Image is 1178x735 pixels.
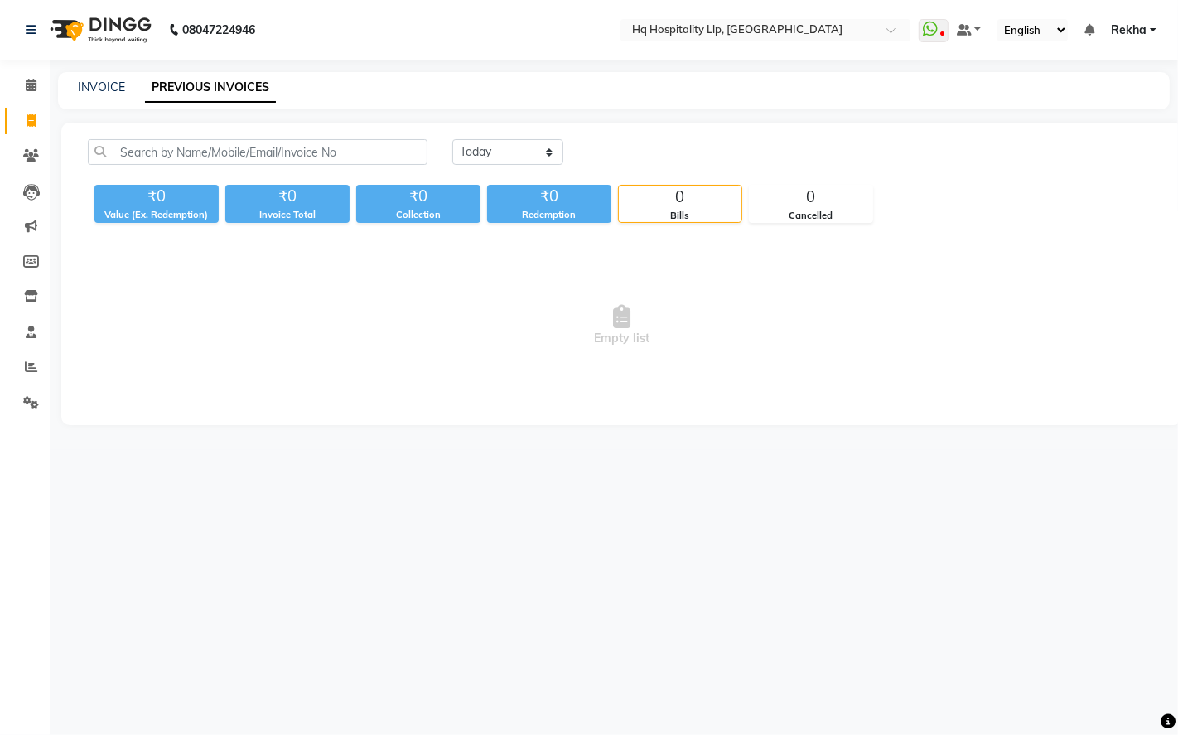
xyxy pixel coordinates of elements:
span: Empty list [88,243,1156,409]
div: Redemption [487,208,611,222]
div: 0 [750,186,872,209]
div: ₹0 [225,185,350,208]
a: PREVIOUS INVOICES [145,73,276,103]
div: Cancelled [750,209,872,223]
div: ₹0 [356,185,480,208]
input: Search by Name/Mobile/Email/Invoice No [88,139,427,165]
div: 0 [619,186,741,209]
img: logo [42,7,156,53]
div: Bills [619,209,741,223]
div: Collection [356,208,480,222]
span: Rekha [1111,22,1147,39]
div: Value (Ex. Redemption) [94,208,219,222]
div: ₹0 [487,185,611,208]
b: 08047224946 [182,7,255,53]
a: INVOICE [78,80,125,94]
div: ₹0 [94,185,219,208]
div: Invoice Total [225,208,350,222]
